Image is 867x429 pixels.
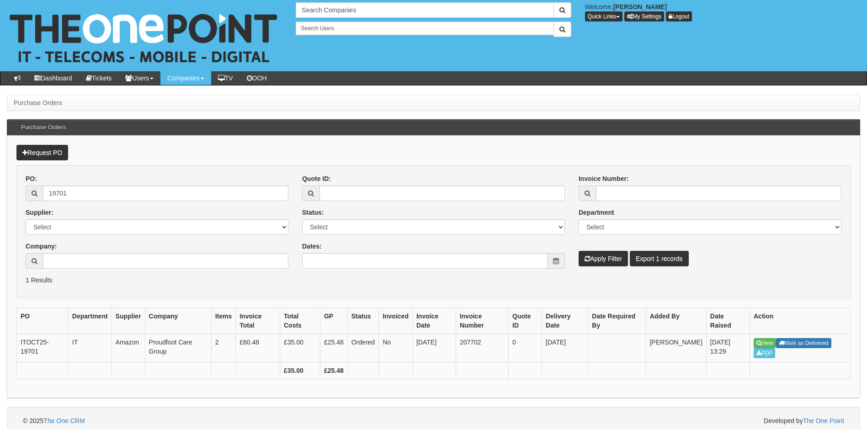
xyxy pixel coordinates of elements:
[613,3,667,11] b: [PERSON_NAME]
[754,338,776,348] a: View
[379,334,413,362] td: No
[750,308,851,334] th: Action
[68,334,112,362] td: IT
[320,334,347,362] td: £25.48
[79,71,119,85] a: Tickets
[542,334,588,362] td: [DATE]
[379,308,413,334] th: Invoiced
[456,308,508,334] th: Invoice Number
[585,11,622,21] button: Quick Links
[509,334,542,362] td: 0
[26,242,57,251] label: Company:
[26,208,53,217] label: Supplier:
[320,308,347,334] th: GP
[68,308,112,334] th: Department
[666,11,692,21] a: Logout
[302,242,322,251] label: Dates:
[302,208,324,217] label: Status:
[347,308,378,334] th: Status
[296,21,553,35] input: Search Users
[16,120,70,135] h3: Purchase Orders
[211,334,236,362] td: 2
[23,417,85,424] span: © 2025
[646,308,706,334] th: Added By
[27,71,79,85] a: Dashboard
[579,251,628,266] button: Apply Filter
[412,334,456,362] td: [DATE]
[236,334,280,362] td: £60.48
[776,338,831,348] a: Mark as Delivered
[112,334,145,362] td: Amazon
[412,308,456,334] th: Invoice Date
[112,308,145,334] th: Supplier
[320,362,347,379] th: £25.48
[211,308,236,334] th: Items
[803,417,844,424] a: The One Point
[630,251,689,266] a: Export 1 records
[280,362,320,379] th: £35.00
[26,275,841,285] p: 1 Results
[145,334,211,362] td: Proudfoot Care Group
[160,71,211,85] a: Companies
[706,308,750,334] th: Date Raised
[754,348,775,358] a: PDF
[347,334,378,362] td: Ordered
[578,2,867,21] div: Welcome,
[17,308,69,334] th: PO
[280,334,320,362] td: £35.00
[17,334,69,362] td: ITOCT25-19701
[509,308,542,334] th: Quote ID
[542,308,588,334] th: Delivery Date
[302,174,331,183] label: Quote ID:
[706,334,750,362] td: [DATE] 13:29
[296,2,553,18] input: Search Companies
[240,71,274,85] a: OOH
[764,416,844,425] span: Developed by
[236,308,280,334] th: Invoice Total
[118,71,160,85] a: Users
[16,145,68,160] a: Request PO
[43,417,85,424] a: The One CRM
[211,71,240,85] a: TV
[646,334,706,362] td: [PERSON_NAME]
[624,11,665,21] a: My Settings
[588,308,646,334] th: Date Required By
[280,308,320,334] th: Total Costs
[456,334,508,362] td: 207702
[145,308,211,334] th: Company
[579,174,629,183] label: Invoice Number:
[14,98,62,107] li: Purchase Orders
[579,208,614,217] label: Department
[26,174,37,183] label: PO:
